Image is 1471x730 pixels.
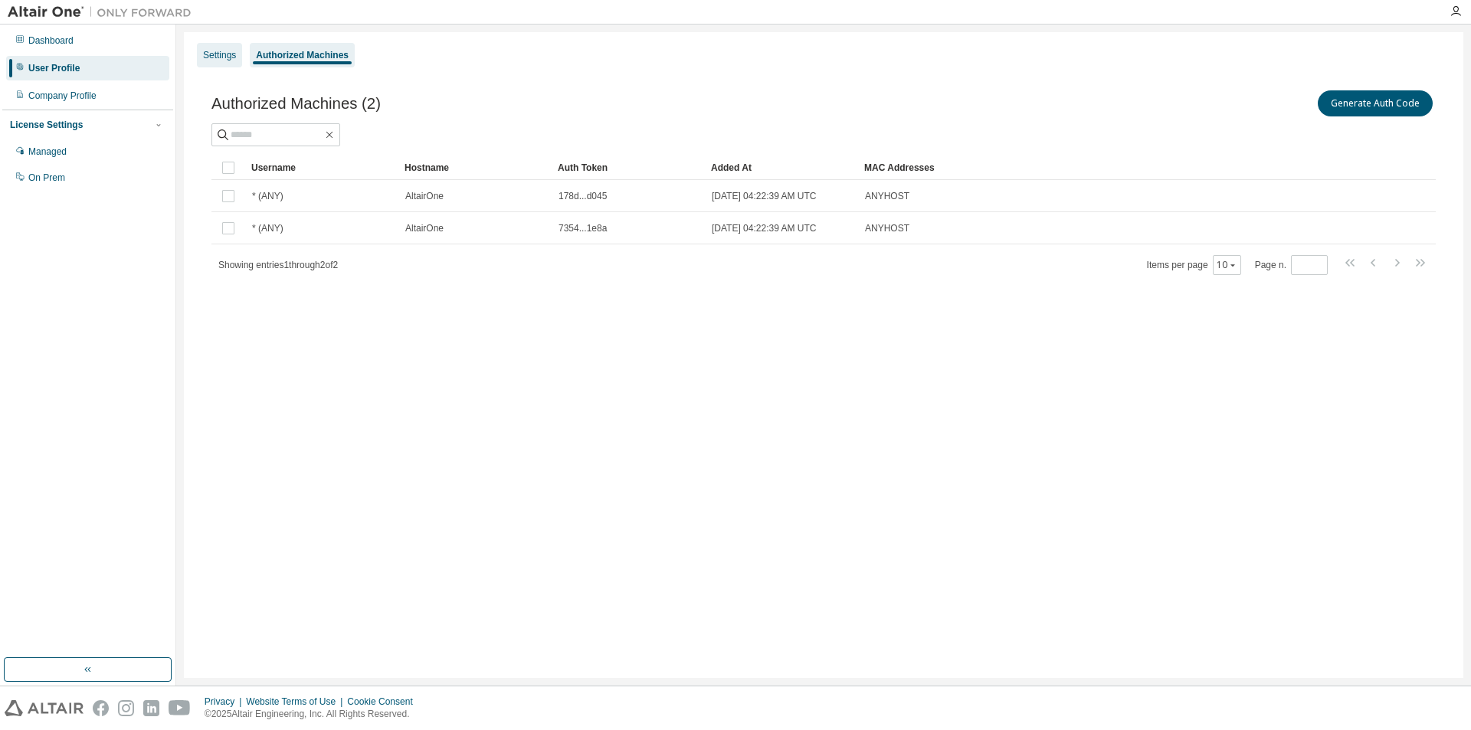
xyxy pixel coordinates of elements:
span: ANYHOST [865,190,909,202]
span: [DATE] 04:22:39 AM UTC [712,222,817,234]
img: altair_logo.svg [5,700,84,716]
img: linkedin.svg [143,700,159,716]
div: MAC Addresses [864,155,1275,180]
span: * (ANY) [252,222,283,234]
img: facebook.svg [93,700,109,716]
div: Hostname [405,155,545,180]
span: * (ANY) [252,190,283,202]
span: Showing entries 1 through 2 of 2 [218,260,338,270]
div: Authorized Machines [256,49,349,61]
div: Auth Token [558,155,699,180]
p: © 2025 Altair Engineering, Inc. All Rights Reserved. [205,708,422,721]
span: AltairOne [405,190,444,202]
div: On Prem [28,172,65,184]
span: AltairOne [405,222,444,234]
div: Website Terms of Use [246,696,347,708]
div: Privacy [205,696,246,708]
span: Items per page [1147,255,1241,275]
span: 7354...1e8a [559,222,607,234]
div: Added At [711,155,852,180]
button: Generate Auth Code [1318,90,1433,116]
span: 178d...d045 [559,190,607,202]
img: youtube.svg [169,700,191,716]
div: Settings [203,49,236,61]
span: Page n. [1255,255,1328,275]
div: License Settings [10,119,83,131]
div: Company Profile [28,90,97,102]
div: Managed [28,146,67,158]
span: Authorized Machines (2) [211,95,381,113]
span: [DATE] 04:22:39 AM UTC [712,190,817,202]
div: Dashboard [28,34,74,47]
div: Username [251,155,392,180]
div: User Profile [28,62,80,74]
img: Altair One [8,5,199,20]
button: 10 [1217,259,1237,271]
div: Cookie Consent [347,696,421,708]
span: ANYHOST [865,222,909,234]
img: instagram.svg [118,700,134,716]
